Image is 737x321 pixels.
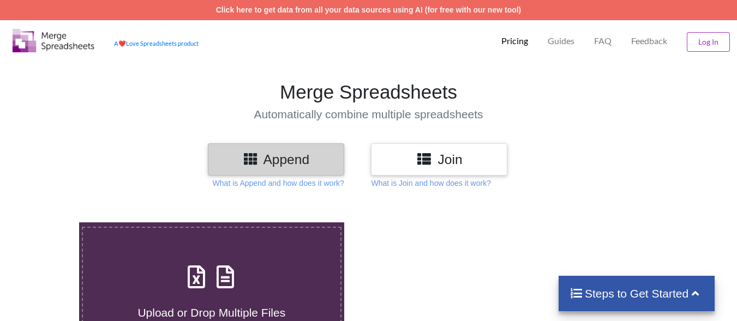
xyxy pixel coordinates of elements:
[631,37,667,45] span: Feedback
[594,35,612,47] p: FAQ
[213,178,344,189] p: What is Append and how does it work?
[570,287,704,300] h4: Steps to Get Started
[501,35,528,47] p: Pricing
[114,40,199,47] a: AheartLove Spreadsheets product
[548,35,574,47] p: Guides
[216,152,336,167] h3: Append
[118,40,126,47] span: heart
[379,152,499,167] h3: Join
[687,32,730,52] button: Log In
[13,29,94,52] img: Logo.png
[216,5,522,14] a: Click here to get data from all your data sources using AI (for free with our new tool)
[371,178,490,189] p: What is Join and how does it work?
